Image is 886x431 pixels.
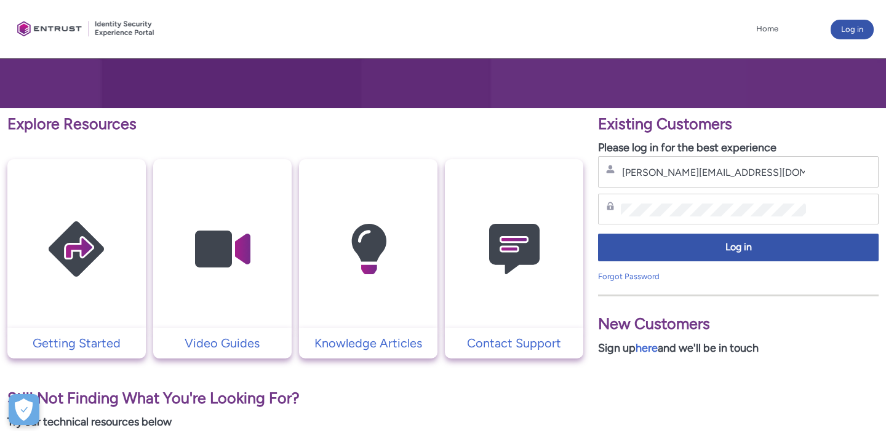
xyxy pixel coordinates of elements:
[456,183,573,315] img: Contact Support
[598,272,660,281] a: Forgot Password
[153,334,292,352] a: Video Guides
[753,20,781,38] a: Home
[305,334,431,352] p: Knowledge Articles
[7,387,583,410] p: Still Not Finding What You're Looking For?
[606,240,871,255] span: Log in
[159,334,285,352] p: Video Guides
[831,20,874,39] button: Log in
[9,394,39,425] button: Open Preferences
[621,166,806,179] input: Username
[164,183,281,315] img: Video Guides
[18,183,135,315] img: Getting Started
[598,234,879,261] button: Log in
[7,334,146,352] a: Getting Started
[299,334,437,352] a: Knowledge Articles
[598,113,879,136] p: Existing Customers
[14,334,140,352] p: Getting Started
[7,113,583,136] p: Explore Resources
[310,183,427,315] img: Knowledge Articles
[598,140,879,156] p: Please log in for the best experience
[445,334,583,352] a: Contact Support
[598,312,879,336] p: New Customers
[636,341,658,355] a: here
[451,334,577,352] p: Contact Support
[598,340,879,357] p: Sign up and we'll be in touch
[7,414,583,430] p: Try our technical resources below
[9,394,39,425] div: Cookie Preferences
